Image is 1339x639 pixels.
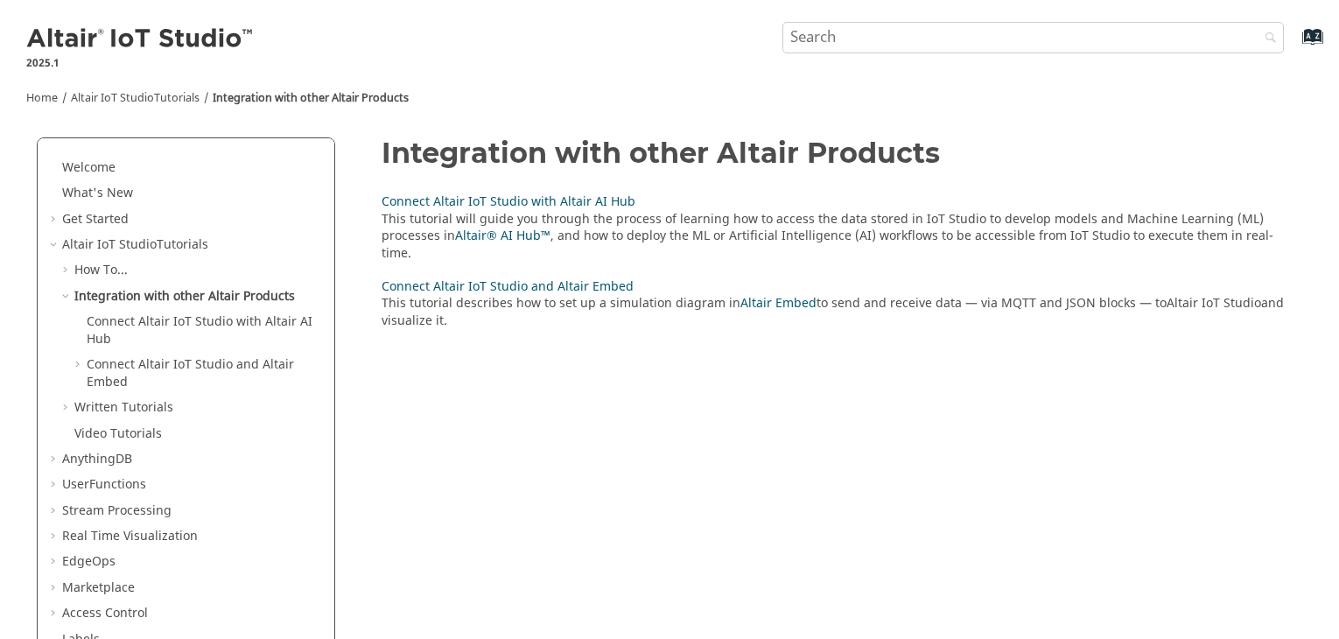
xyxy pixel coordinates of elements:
span: Altair IoT Studio [71,90,154,106]
span: Expand AnythingDB [48,451,62,468]
a: EdgeOps [62,552,116,571]
span: Expand How To... [60,262,74,279]
a: How To... [74,261,128,279]
button: Search [1242,22,1291,56]
a: What's New [62,184,133,202]
a: Integration with other Altair Products [74,287,295,305]
span: Expand Access Control [48,605,62,622]
a: Connect Altair IoT Studio and Altair Embed [382,277,634,296]
p: 2025.1 [26,55,256,71]
a: Stream Processing [62,502,172,520]
span: Functions [89,475,146,494]
a: Connect Altair IoT Studio with Altair AI Hub [87,312,312,348]
div: This tutorial describes how to set up a simulation diagram in to send and receive data — via MQTT... [382,295,1285,329]
h1: Integration with other Altair Products [382,137,1303,168]
span: Altair IoT Studio [62,235,157,254]
span: Collapse Altair IoT StudioTutorials [48,236,62,254]
span: Altair IoT Studio [1167,294,1261,312]
a: Get Started [62,210,129,228]
a: Altair® AI Hub™ [455,227,550,245]
a: Altair IoT StudioTutorials [62,235,208,254]
a: UserFunctions [62,475,146,494]
a: AnythingDB [62,450,132,468]
a: Connect Altair IoT Studio with Altair AI Hub [382,193,635,211]
img: Altair IoT Studio [26,25,256,53]
input: Search query [782,22,1285,53]
span: Expand Get Started [48,211,62,228]
a: Video Tutorials [74,425,162,443]
a: Connect Altair IoT Studio and Altair Embed [87,355,294,391]
span: Expand EdgeOps [48,553,62,571]
span: Expand Connect Altair IoT Studio and Altair Embed [73,356,87,374]
a: Home [26,90,58,106]
a: Access Control [62,604,148,622]
a: Altair Embed [740,294,817,312]
a: Go to index terms page [1274,36,1314,54]
span: Expand Written Tutorials [60,399,74,417]
div: This tutorial will guide you through the process of learning how to access the data stored in IoT... [382,211,1285,263]
nav: Child Links [382,189,1285,341]
a: Written Tutorials [74,398,173,417]
span: Expand Stream Processing [48,502,62,520]
span: Expand Marketplace [48,579,62,597]
a: Integration with other Altair Products [213,90,409,106]
a: Altair IoT StudioTutorials [71,90,200,106]
span: Expand Real Time Visualization [48,528,62,545]
span: Expand UserFunctions [48,476,62,494]
span: Collapse Integration with other Altair Products [60,288,74,305]
a: Welcome [62,158,116,177]
a: Marketplace [62,579,135,597]
a: Real Time Visualization [62,527,198,545]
